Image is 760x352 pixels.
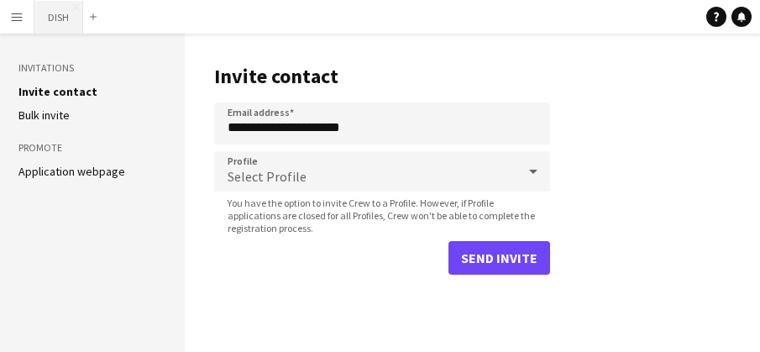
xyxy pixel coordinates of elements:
span: Select Profile [228,168,307,185]
h3: Promote [18,140,166,155]
span: You have the option to invite Crew to a Profile. However, if Profile applications are closed for ... [214,197,550,234]
button: Send invite [448,241,550,275]
button: DISH [34,1,83,34]
a: Application webpage [18,164,125,179]
h3: Invitations [18,60,166,76]
a: Bulk invite [18,108,70,123]
h1: Invite contact [214,64,550,89]
a: Invite contact [18,84,97,99]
